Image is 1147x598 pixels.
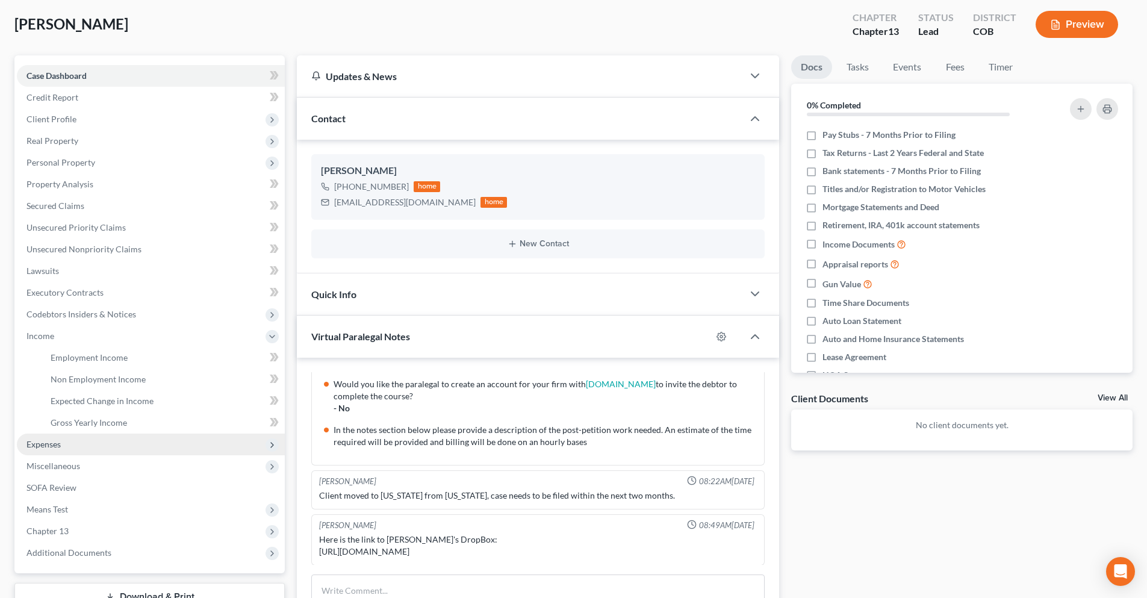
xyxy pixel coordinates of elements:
span: [PERSON_NAME] [14,15,128,33]
span: Unsecured Priority Claims [26,222,126,232]
span: SOFA Review [26,482,76,493]
div: Status [918,11,954,25]
a: SOFA Review [17,477,285,499]
span: Titles and/or Registration to Motor Vehicles [822,183,986,195]
p: No client documents yet. [801,419,1123,431]
div: Client moved to [US_STATE] from [US_STATE], case needs to be filed within the next two months. [319,490,757,502]
span: Income [26,331,54,341]
span: Property Analysis [26,179,93,189]
div: [EMAIL_ADDRESS][DOMAIN_NAME] [334,196,476,208]
span: Expected Change in Income [51,396,154,406]
span: Gross Yearly Income [51,417,127,428]
a: Non Employment Income [41,369,285,390]
div: Updates & News [311,70,729,83]
span: Non Employment Income [51,374,146,384]
a: Events [883,55,931,79]
a: Property Analysis [17,173,285,195]
span: Unsecured Nonpriority Claims [26,244,141,254]
div: home [414,181,440,192]
a: Gross Yearly Income [41,412,285,434]
span: 08:49AM[DATE] [699,520,754,531]
a: Executory Contracts [17,282,285,304]
span: Employment Income [51,352,128,363]
a: Tasks [837,55,878,79]
strong: 0% Completed [807,100,861,110]
span: Miscellaneous [26,461,80,471]
a: Timer [979,55,1022,79]
button: New Contact [321,239,755,249]
span: Quick Info [311,288,356,300]
a: Expected Change in Income [41,390,285,412]
span: 13 [888,25,899,37]
span: Lease Agreement [822,351,886,363]
div: Open Intercom Messenger [1106,557,1135,586]
span: Mortgage Statements and Deed [822,201,939,213]
div: Chapter [853,11,899,25]
span: HOA Statement [822,369,882,381]
a: Employment Income [41,347,285,369]
span: Real Property [26,135,78,146]
div: District [973,11,1016,25]
span: Chapter 13 [26,526,69,536]
span: Gun Value [822,278,861,290]
div: Would you like the paralegal to create an account for your firm with to invite the debtor to comp... [334,378,757,402]
a: Fees [936,55,974,79]
span: Executory Contracts [26,287,104,297]
div: [PERSON_NAME] [319,476,376,487]
span: Retirement, IRA, 401k account statements [822,219,980,231]
div: [PHONE_NUMBER] [334,181,409,193]
a: [DOMAIN_NAME] [586,379,656,389]
span: Expenses [26,439,61,449]
span: Auto and Home Insurance Statements [822,333,964,345]
div: Here is the link to [PERSON_NAME]'s DropBox: [URL][DOMAIN_NAME] [319,534,757,558]
span: Additional Documents [26,547,111,558]
div: In the notes section below please provide a description of the post-petition work needed. An esti... [334,424,757,448]
a: View All [1098,394,1128,402]
span: Bank statements - 7 Months Prior to Filing [822,165,981,177]
span: Income Documents [822,238,895,251]
span: Appraisal reports [822,258,888,270]
div: COB [973,25,1016,39]
span: Contact [311,113,346,124]
div: [PERSON_NAME] [321,164,755,178]
span: Personal Property [26,157,95,167]
div: Lead [918,25,954,39]
a: Secured Claims [17,195,285,217]
a: Case Dashboard [17,65,285,87]
span: 08:22AM[DATE] [699,476,754,487]
a: Docs [791,55,832,79]
div: home [480,197,507,208]
div: - No [334,402,757,414]
span: Pay Stubs - 7 Months Prior to Filing [822,129,956,141]
a: Lawsuits [17,260,285,282]
a: Credit Report [17,87,285,108]
span: Codebtors Insiders & Notices [26,309,136,319]
span: Lawsuits [26,266,59,276]
span: Case Dashboard [26,70,87,81]
span: Credit Report [26,92,78,102]
span: Tax Returns - Last 2 Years Federal and State [822,147,984,159]
button: Preview [1036,11,1118,38]
span: Auto Loan Statement [822,315,901,327]
div: Chapter [853,25,899,39]
div: Client Documents [791,392,868,405]
span: Virtual Paralegal Notes [311,331,410,342]
a: Unsecured Priority Claims [17,217,285,238]
div: [PERSON_NAME] [319,520,376,531]
span: Secured Claims [26,201,84,211]
span: Means Test [26,504,68,514]
span: Client Profile [26,114,76,124]
a: Unsecured Nonpriority Claims [17,238,285,260]
span: Time Share Documents [822,297,909,309]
